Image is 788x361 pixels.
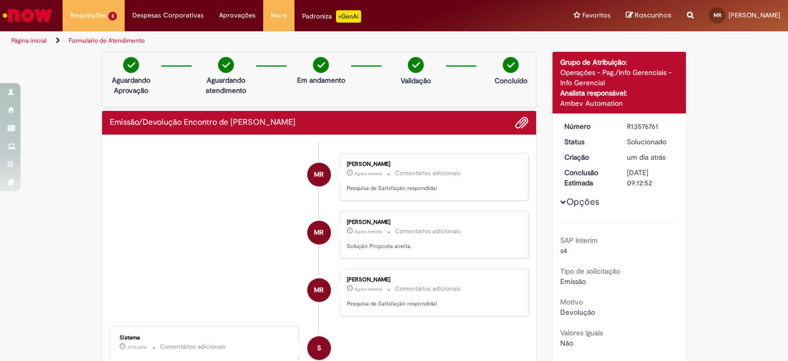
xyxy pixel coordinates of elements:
span: Devolução [560,308,595,317]
span: S [317,336,321,360]
a: Página inicial [11,36,47,45]
img: check-circle-green.png [123,57,139,73]
b: SAP Interim [560,236,598,245]
p: Solução Proposta aceita. [347,242,518,251]
span: [PERSON_NAME] [728,11,780,20]
img: check-circle-green.png [408,57,424,73]
span: MR [714,12,721,18]
time: 30/09/2025 14:21:41 [354,229,382,235]
div: System [307,336,331,360]
div: Analista responsável: [560,88,679,98]
div: Ambev Automation [560,98,679,108]
div: Grupo de Atribuição: [560,57,679,67]
div: 29/09/2025 13:10:41 [627,152,675,162]
div: Sistema [120,335,290,341]
b: Tipo de solicitação [560,267,620,276]
span: Agora mesmo [354,170,382,177]
img: check-circle-green.png [503,57,519,73]
img: ServiceNow [1,5,54,26]
p: +GenAi [336,10,361,23]
div: [PERSON_NAME] [347,219,518,225]
button: Adicionar anexos [515,116,528,129]
b: Motivo [560,297,583,307]
img: check-circle-green.png [218,57,234,73]
img: check-circle-green.png [313,57,329,73]
p: Aguardando atendimento [201,75,251,96]
span: Rascunhos [635,10,672,20]
p: Em andamento [297,75,345,85]
b: Valores Iguais [560,328,603,337]
small: Comentários adicionais [395,169,461,178]
span: Não [560,338,573,348]
div: Operações - Pag./Info Gerenciais - Info Gerencial [560,67,679,88]
span: MR [314,162,324,187]
small: Comentários adicionais [160,343,226,351]
div: R13576761 [627,121,675,131]
p: Pesquisa de Satisfação respondida! [347,300,518,308]
p: Validação [401,75,431,86]
span: MR [314,278,324,302]
span: Emissão [560,277,586,286]
div: [PERSON_NAME] [347,161,518,167]
div: [DATE] 09:12:52 [627,167,675,188]
p: Concluído [495,75,527,86]
p: Aguardando Aprovação [106,75,156,96]
div: Mirella Furlan Rosa [307,278,331,302]
dt: Número [557,121,620,131]
span: um dia atrás [627,153,665,162]
div: Solucionado [627,137,675,147]
time: 30/09/2025 14:21:37 [354,286,382,292]
span: MR [314,220,324,245]
p: Pesquisa de Satisfação respondida! [347,184,518,193]
span: 3 [108,12,117,21]
time: 30/09/2025 14:21:50 [354,170,382,177]
div: [PERSON_NAME] [347,277,518,283]
a: Formulário de Atendimento [69,36,145,45]
div: Padroniza [302,10,361,23]
a: Rascunhos [626,11,672,21]
span: Agora mesmo [354,286,382,292]
span: Agora mesmo [354,229,382,235]
div: Mirella Furlan Rosa [307,221,331,244]
span: Requisições [70,10,106,21]
span: 37m atrás [127,344,147,350]
dt: Conclusão Estimada [557,167,620,188]
span: Favoritos [582,10,610,21]
h2: Emissão/Devolução Encontro de Contas Fornecedor Histórico de tíquete [110,118,295,127]
dt: Criação [557,152,620,162]
small: Comentários adicionais [395,227,461,236]
time: 30/09/2025 13:45:30 [127,344,147,350]
div: Mirella Furlan Rosa [307,163,331,186]
span: s4 [560,246,567,255]
time: 29/09/2025 13:10:41 [627,153,665,162]
span: Aprovações [219,10,255,21]
dt: Status [557,137,620,147]
span: Despesas Corporativas [132,10,204,21]
ul: Trilhas de página [8,31,518,50]
small: Comentários adicionais [395,284,461,293]
span: More [271,10,287,21]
